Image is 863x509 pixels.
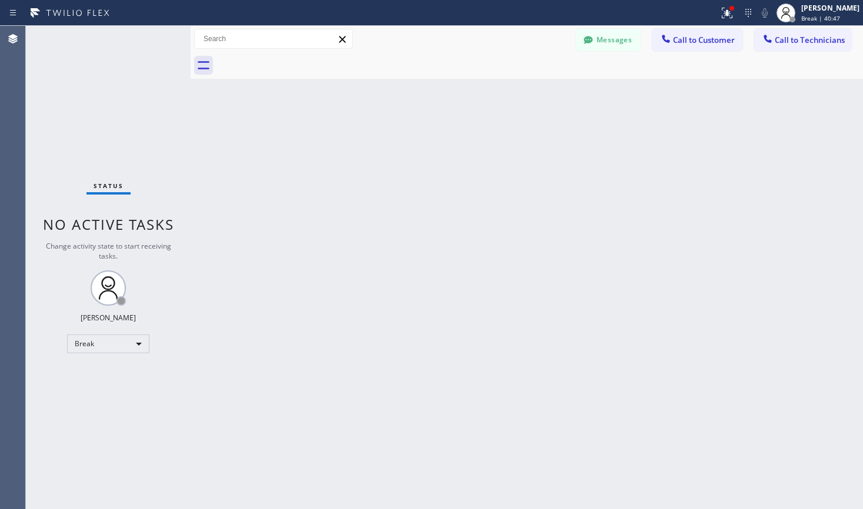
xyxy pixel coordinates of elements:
button: Mute [757,5,773,21]
button: Call to Technicians [754,29,851,51]
span: Change activity state to start receiving tasks. [46,241,171,261]
span: Status [94,182,124,190]
div: [PERSON_NAME] [81,313,136,323]
span: Break | 40:47 [801,14,840,22]
div: [PERSON_NAME] [801,3,859,13]
span: Call to Technicians [775,35,845,45]
span: Call to Customer [673,35,735,45]
button: Messages [576,29,641,51]
button: Call to Customer [652,29,742,51]
div: Break [67,334,149,353]
input: Search [195,29,352,48]
span: No active tasks [43,215,174,234]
